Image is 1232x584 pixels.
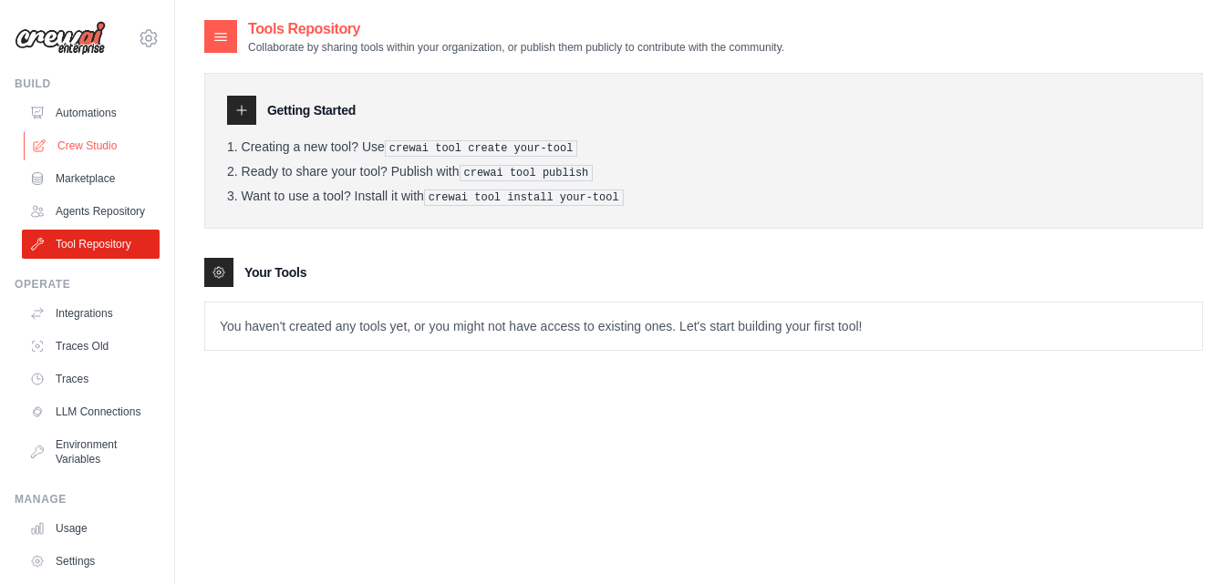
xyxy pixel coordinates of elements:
a: Marketplace [22,164,160,193]
a: Environment Variables [22,430,160,474]
a: Tool Repository [22,230,160,259]
a: Agents Repository [22,197,160,226]
h2: Tools Repository [248,18,784,40]
a: Crew Studio [24,131,161,160]
a: Traces [22,364,160,394]
li: Want to use a tool? Install it with [227,189,1180,206]
pre: crewai tool create your-tool [385,140,578,157]
pre: crewai tool install your-tool [424,190,624,206]
a: Integrations [22,299,160,328]
a: LLM Connections [22,397,160,426]
li: Ready to share your tool? Publish with [227,164,1180,181]
p: Collaborate by sharing tools within your organization, or publish them publicly to contribute wit... [248,40,784,55]
p: You haven't created any tools yet, or you might not have access to existing ones. Let's start bui... [205,302,1202,350]
div: Operate [15,277,160,292]
h3: Getting Started [267,101,356,119]
li: Creating a new tool? Use [227,139,1180,157]
a: Settings [22,547,160,576]
a: Automations [22,98,160,128]
h3: Your Tools [244,263,306,282]
pre: crewai tool publish [460,165,594,181]
a: Usage [22,514,160,543]
a: Traces Old [22,332,160,361]
div: Build [15,77,160,91]
div: Manage [15,492,160,507]
img: Logo [15,21,106,56]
